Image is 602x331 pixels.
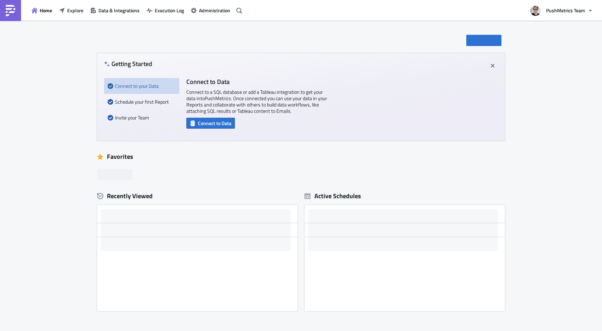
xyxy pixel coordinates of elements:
[186,119,235,126] a: Connect to Data
[104,60,152,67] h4: Getting Started
[198,119,231,127] span: Connect to Data
[186,118,235,129] button: Connect to Data
[526,3,597,18] button: PushMetrics Team
[98,7,140,14] span: Data & Integrations
[67,7,83,14] span: Explore
[28,5,56,16] button: Home
[97,191,297,201] div: Recently Viewed
[199,7,230,14] span: Administration
[108,110,176,125] div: Invite your Team
[5,5,16,16] img: PushMetrics
[187,5,234,16] button: Administration
[108,94,176,110] div: Schedule your first Report
[40,7,52,14] span: Home
[97,151,505,162] div: Favorites
[143,5,187,16] button: Execution Log
[186,89,327,114] p: Connect to a SQL database or add a Tableau integration to get your data into PushMetrics . Once c...
[87,5,143,16] button: Data & Integrations
[56,5,87,16] button: Explore
[305,192,361,200] div: Active Schedules
[108,78,176,94] div: Connect to your Data
[186,78,327,85] h4: Connect to Data
[530,5,542,17] img: Avatar
[546,7,585,14] span: PushMetrics Team
[155,7,184,14] span: Execution Log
